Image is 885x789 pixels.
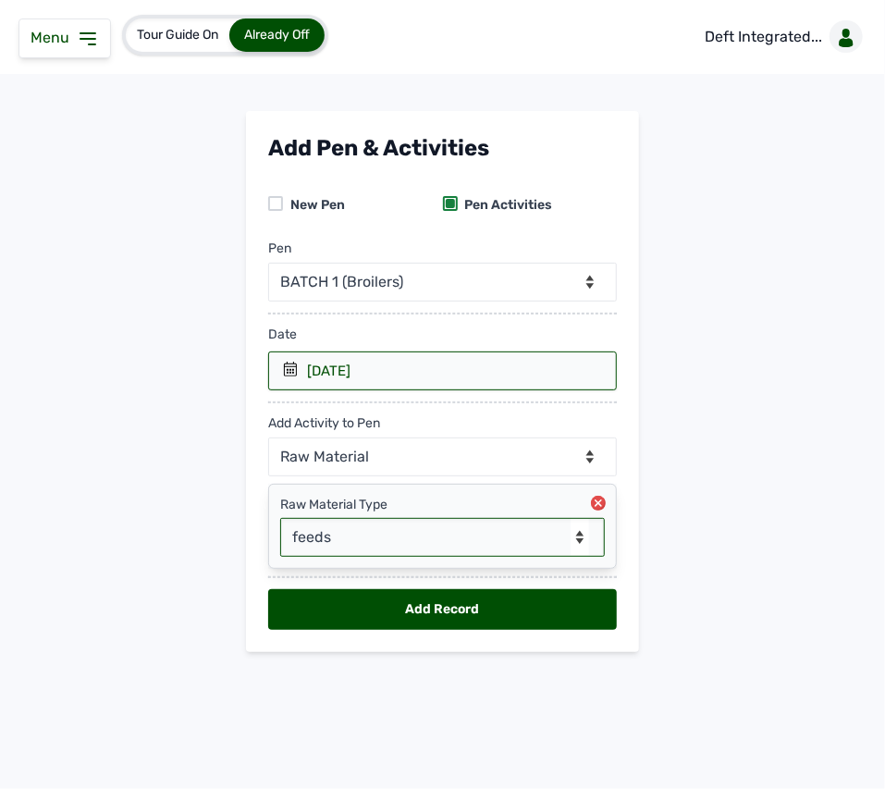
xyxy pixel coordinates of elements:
span: Menu [31,29,77,46]
div: Date [268,314,617,351]
span: Tour Guide On [137,27,218,43]
div: Raw Material Type [280,496,605,514]
div: Pen [268,240,291,258]
div: Add Record [268,589,617,630]
span: Already Off [244,27,310,43]
a: Menu [31,29,99,46]
div: New Pen [283,196,345,215]
p: Deft Integrated... [705,26,822,48]
div: [DATE] [307,362,350,380]
div: Add Activity to Pen [268,403,380,433]
div: Pen Activities [458,196,553,215]
a: Deft Integrated... [690,11,870,63]
div: Add Pen & Activities [268,133,617,163]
